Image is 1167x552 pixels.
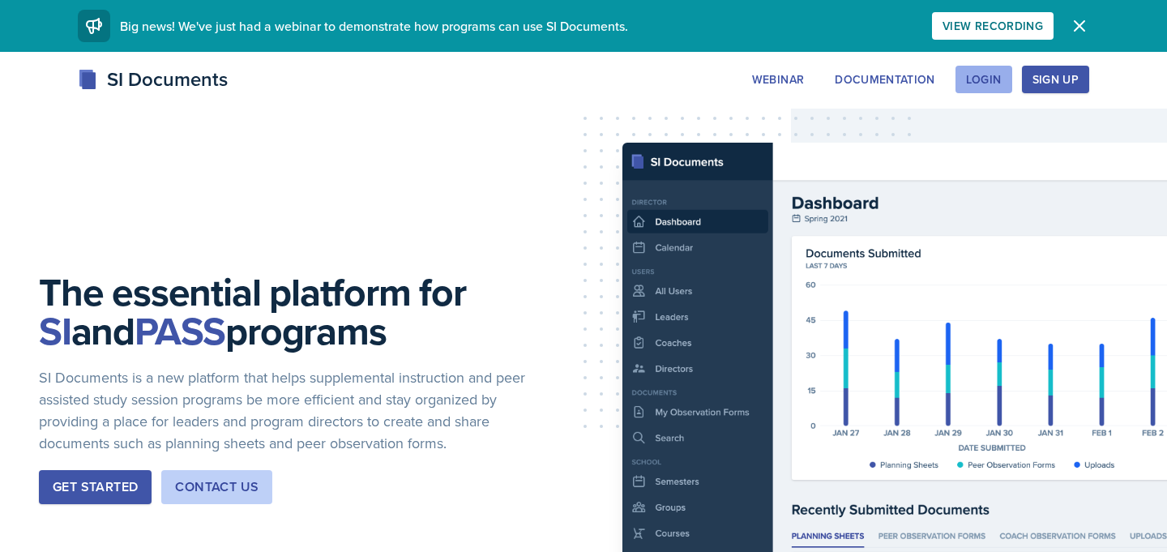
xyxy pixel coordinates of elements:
span: Big news! We've just had a webinar to demonstrate how programs can use SI Documents. [120,17,628,35]
div: Documentation [835,73,935,86]
div: SI Documents [78,65,228,94]
button: Login [955,66,1012,93]
div: Sign Up [1032,73,1079,86]
div: Contact Us [175,477,259,497]
div: Login [966,73,1002,86]
div: Get Started [53,477,138,497]
button: Get Started [39,470,152,504]
div: View Recording [943,19,1043,32]
button: Webinar [742,66,814,93]
button: Sign Up [1022,66,1089,93]
button: Documentation [824,66,946,93]
button: Contact Us [161,470,272,504]
div: Webinar [752,73,804,86]
button: View Recording [932,12,1054,40]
